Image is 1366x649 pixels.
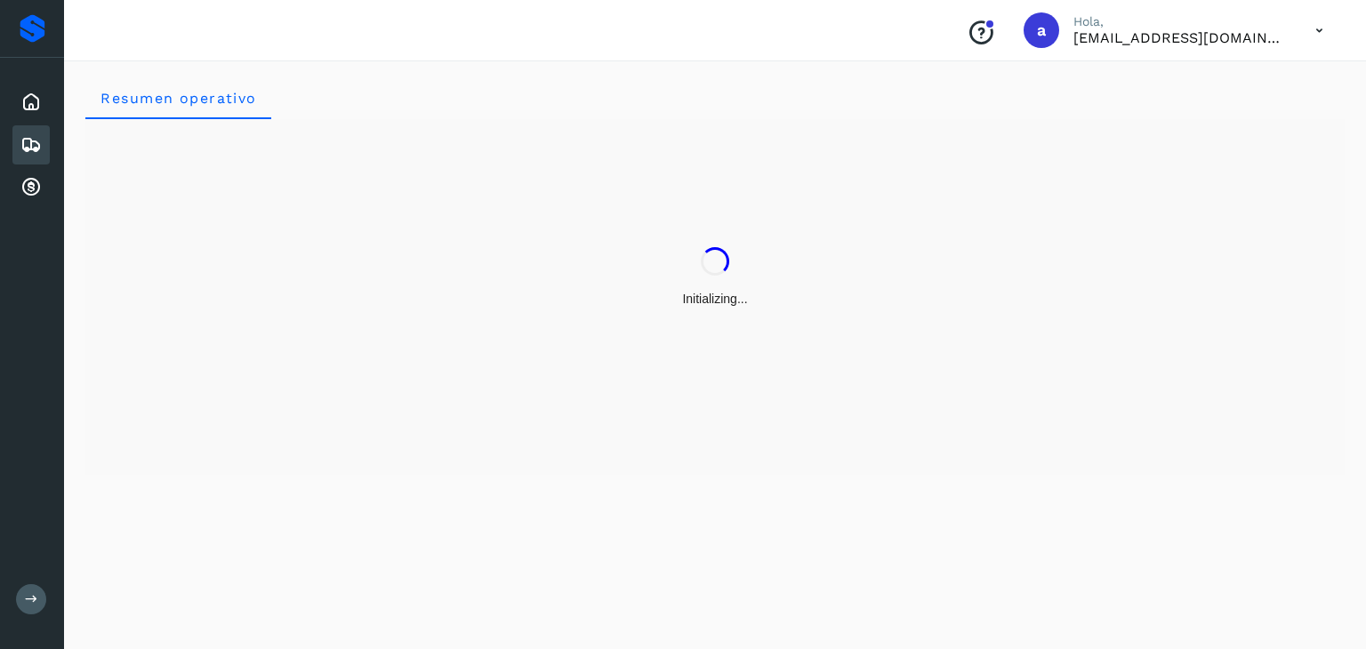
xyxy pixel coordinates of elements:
div: Cuentas por cobrar [12,168,50,207]
p: Hola, [1073,14,1287,29]
span: Resumen operativo [100,90,257,107]
p: aux.facturacion@atpilot.mx [1073,29,1287,46]
div: Embarques [12,125,50,164]
div: Inicio [12,83,50,122]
